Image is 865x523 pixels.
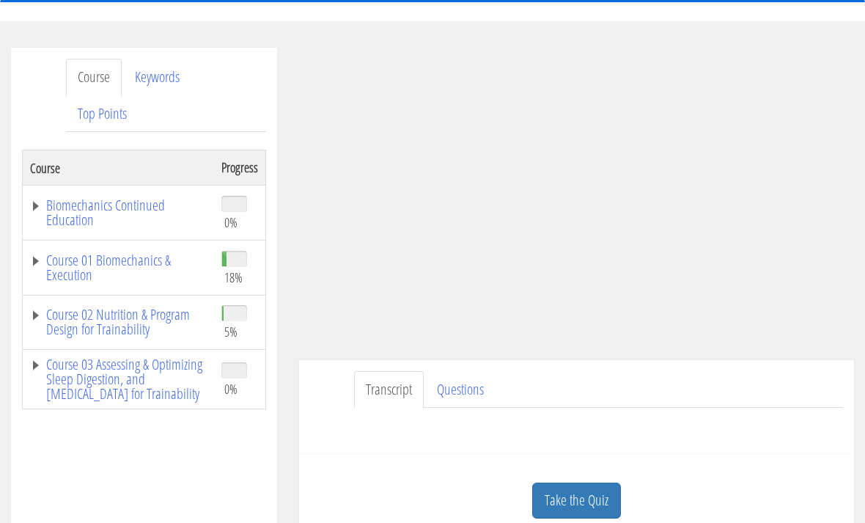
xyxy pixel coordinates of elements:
th: Course [23,150,215,186]
span: 0% [224,214,238,230]
a: Course 02 Nutrition & Program Design for Trainability [30,307,207,337]
span: 18% [224,269,243,285]
th: Progress [214,150,266,186]
a: Take the Quiz [532,483,621,519]
a: Keywords [123,59,191,96]
span: 0% [224,381,238,397]
a: Top Points [66,95,139,133]
a: Course 03 Assessing & Optimizing Sleep Digestion, and [MEDICAL_DATA] for Trainability [30,357,207,401]
a: Questions [425,371,496,409]
a: Transcript [354,371,424,409]
a: Biomechanics Continued Education [30,198,207,227]
a: Course [66,59,122,96]
a: Course 01 Biomechanics & Execution [30,253,207,282]
span: 5% [224,323,238,340]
